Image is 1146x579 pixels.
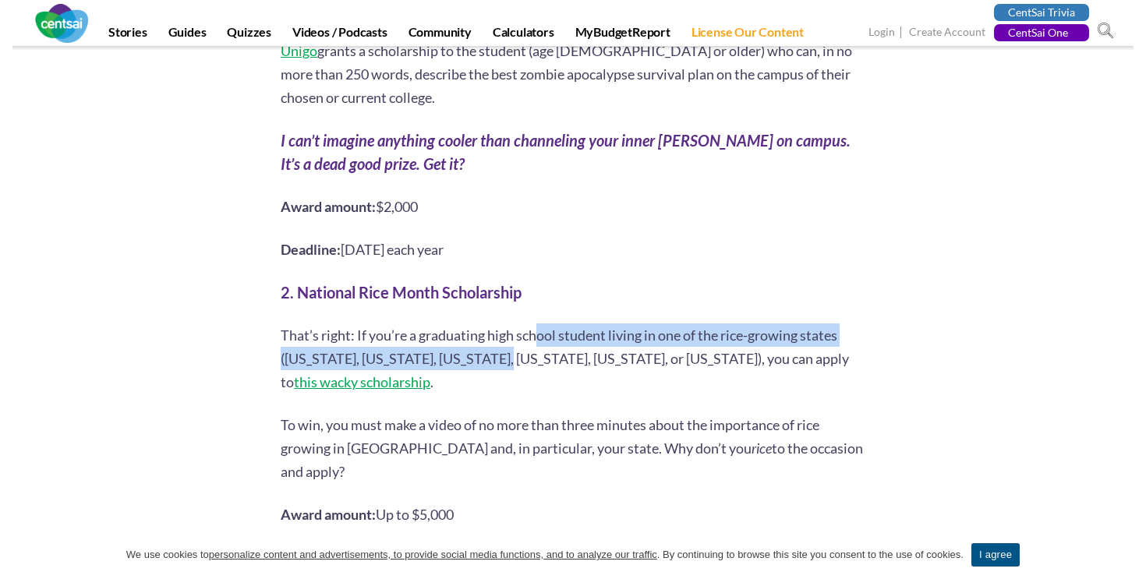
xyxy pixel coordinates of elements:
[281,506,376,523] b: Award amount:
[994,24,1089,41] a: CentSai One
[566,24,680,46] a: MyBudgetReport
[752,440,772,457] span: rice
[281,327,849,390] span: That’s right: If you’re a graduating high school student living in one of the rice-growing states...
[281,42,317,59] a: Unigo
[294,373,430,390] a: this wacky scholarship
[341,241,444,258] span: [DATE] each year
[159,24,216,46] a: Guides
[430,373,433,390] span: .
[1119,547,1134,563] a: I agree
[376,506,454,523] span: Up to $5,000
[281,131,851,173] i: I can’t imagine anything cooler than channeling your inner [PERSON_NAME] on campus. It’s a dead g...
[483,24,564,46] a: Calculators
[35,4,88,43] img: CentSai
[283,24,397,46] a: Videos / Podcasts
[281,416,819,457] span: To win, you must make a video of no more than three minutes about the importance of rice growing ...
[682,24,813,46] a: License Our Content
[281,241,341,258] b: Deadline:
[868,25,895,41] a: Login
[399,24,481,46] a: Community
[909,25,985,41] a: Create Account
[971,543,1020,567] a: I agree
[218,24,281,46] a: Quizzes
[209,549,657,560] u: personalize content and advertisements, to provide social media functions, and to analyze our tra...
[281,42,852,106] span: grants a scholarship to the student (age [DEMOGRAPHIC_DATA] or older) who can, in no more than 25...
[99,24,157,46] a: Stories
[281,283,522,302] b: 2. National Rice Month Scholarship
[994,4,1089,21] a: CentSai Trivia
[376,198,418,215] span: $2,000
[897,23,907,41] span: |
[126,547,964,563] span: We use cookies to . By continuing to browse this site you consent to the use of cookies.
[281,198,376,215] b: Award amount:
